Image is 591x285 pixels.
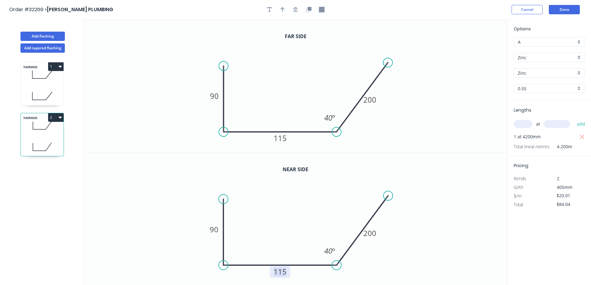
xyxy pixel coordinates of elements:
button: Add flashing [20,32,65,41]
button: 1 [48,62,64,71]
span: Girth [514,184,523,190]
input: Material [518,54,576,61]
span: 4.200m [549,142,572,151]
span: at [536,120,540,128]
tspan: 40 [324,113,332,123]
button: 2 [48,113,64,122]
input: Colour [518,70,576,76]
button: add [574,119,589,129]
button: Cancel [512,5,543,14]
tspan: 90 [210,224,218,234]
input: Price level [518,39,576,45]
span: Options [514,26,531,32]
tspan: 40 [324,246,332,256]
span: [PERSON_NAME] PLUMBING [47,6,113,13]
span: Order #32269 > [9,6,47,13]
span: Total [514,202,523,207]
span: 1 at 4200mm [514,132,541,141]
span: Bends [514,176,526,181]
span: 2 [557,176,559,181]
input: Thickness [518,85,576,92]
tspan: º [332,246,335,256]
tspan: 115 [274,266,287,277]
span: Lengths [514,107,531,113]
tspan: 90 [210,91,219,101]
span: 405mm [557,184,572,190]
button: Done [549,5,580,14]
button: Add tapered flashing [20,43,65,53]
tspan: 115 [274,133,287,143]
tspan: º [332,113,335,123]
tspan: 200 [363,95,376,105]
span: Total lineal metres [514,142,549,151]
tspan: 200 [363,228,376,238]
svg: 0 [84,19,507,152]
span: $/m [514,193,522,199]
span: Pricing [514,163,528,169]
